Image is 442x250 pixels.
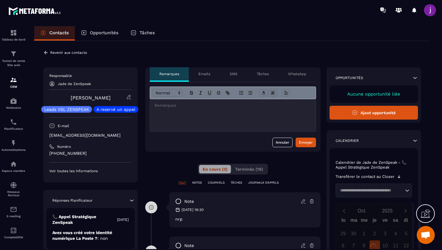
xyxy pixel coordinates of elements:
[2,148,26,151] p: Automatisations
[336,75,363,80] p: Opportunités
[10,139,17,147] img: automations
[198,72,210,76] p: Emails
[10,76,17,84] img: formation
[52,230,129,241] p: Avez vous créé votre identité numérique La Poste ?
[10,29,17,36] img: formation
[336,91,412,97] p: Aucune opportunité liée
[49,151,132,156] p: [PHONE_NUMBER]
[2,135,26,156] a: automationsautomationsAutomatisations
[140,30,155,35] p: Tâches
[2,85,26,88] p: CRM
[44,107,89,111] p: Leads VSL ZENSPEAK
[10,181,17,189] img: social-network
[178,181,186,185] p: TOUT
[299,139,313,145] div: Envoyer
[2,93,26,114] a: automationsautomationsWebinaire
[338,187,404,194] input: Search for option
[2,59,26,67] p: Tunnel de vente Site web
[2,46,26,72] a: formationformationTunnel de vente Site web
[330,106,418,120] button: Ajout opportunité
[296,138,316,147] button: Envoyer
[235,167,263,172] span: Terminés (19)
[90,30,118,35] p: Opportunités
[52,214,117,225] p: 📞 Appel Stratégique ZenSpeak
[199,165,231,173] button: En cours (3)
[2,38,26,41] p: Tableau de bord
[336,184,412,197] div: Search for option
[2,156,26,177] a: automationsautomationsEspace membre
[8,5,63,17] img: logo
[49,73,132,78] p: Responsable
[336,160,412,170] p: Calendrier de Jade de ZenSpeak - 📞 Appel Stratégique ZenSpeak
[230,72,238,76] p: SMS
[257,72,269,76] p: Tâches
[58,82,91,86] p: Jade de ZenSpeak
[10,206,17,213] img: email
[49,169,132,173] p: Voir toutes les informations
[34,26,75,41] a: Contacts
[208,181,225,185] p: COURRIELS
[182,207,204,212] p: [DATE] 16:30
[2,201,26,222] a: emailemailE-mailing
[71,95,111,101] a: [PERSON_NAME]
[10,160,17,168] img: automations
[2,215,26,218] p: E-mailing
[248,181,279,185] p: JOURNAUX D'APPELS
[10,227,17,234] img: accountant
[336,174,394,179] p: Transférer le contact au Closer
[2,177,26,201] a: social-networksocial-networkRéseaux Sociaux
[57,144,71,149] p: Numéro
[2,114,26,135] a: schedulerschedulerPlanificateur
[10,97,17,105] img: automations
[52,198,93,203] p: Réponses Planificateur
[203,167,227,172] span: En cours (3)
[2,25,26,46] a: formationformationTableau de bord
[184,243,194,248] p: note
[232,165,267,173] button: Terminés (19)
[50,50,87,55] p: Revenir aux contacts
[2,127,26,130] p: Planificateur
[288,72,306,76] p: WhatsApp
[2,72,26,93] a: formationformationCRM
[417,226,435,244] div: Ouvrir le chat
[10,50,17,57] img: formation
[175,217,315,221] p: nrp
[336,138,359,143] p: Calendrier
[272,138,293,147] button: Annuler
[2,169,26,172] p: Espace membre
[184,199,194,204] p: note
[2,236,26,239] p: Comptabilité
[97,107,135,111] p: A reservé un appel
[58,123,69,128] p: E-mail
[124,26,161,41] a: Tâches
[117,217,129,222] p: [DATE]
[49,133,132,138] p: [EMAIL_ADDRESS][DOMAIN_NAME]
[75,26,124,41] a: Opportunités
[2,106,26,109] p: Webinaire
[10,118,17,126] img: scheduler
[192,181,202,185] p: NOTES
[2,190,26,197] p: Réseaux Sociaux
[159,72,179,76] p: Remarques
[231,181,242,185] p: TÂCHES
[97,236,108,241] span: : non
[2,222,26,243] a: accountantaccountantComptabilité
[49,30,69,35] p: Contacts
